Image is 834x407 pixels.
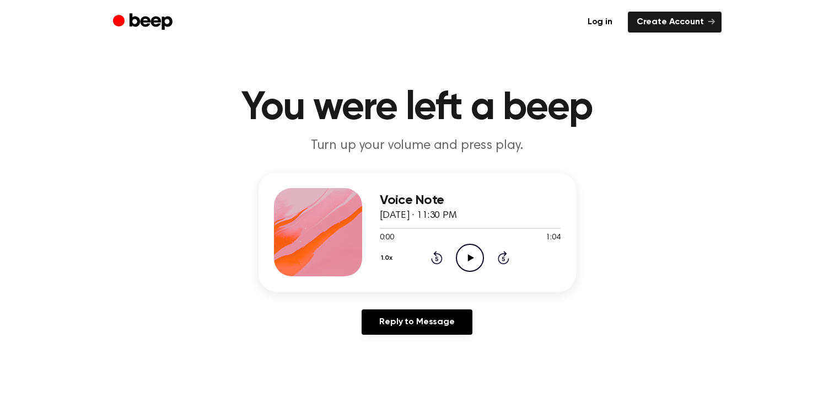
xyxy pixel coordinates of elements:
span: 0:00 [380,232,394,244]
span: [DATE] · 11:30 PM [380,211,457,221]
h1: You were left a beep [135,88,700,128]
p: Turn up your volume and press play. [206,137,629,155]
a: Beep [113,12,175,33]
a: Create Account [628,12,722,33]
h3: Voice Note [380,193,561,208]
span: 1:04 [546,232,560,244]
a: Reply to Message [362,309,472,335]
a: Log in [579,12,621,33]
button: 1.0x [380,249,397,267]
